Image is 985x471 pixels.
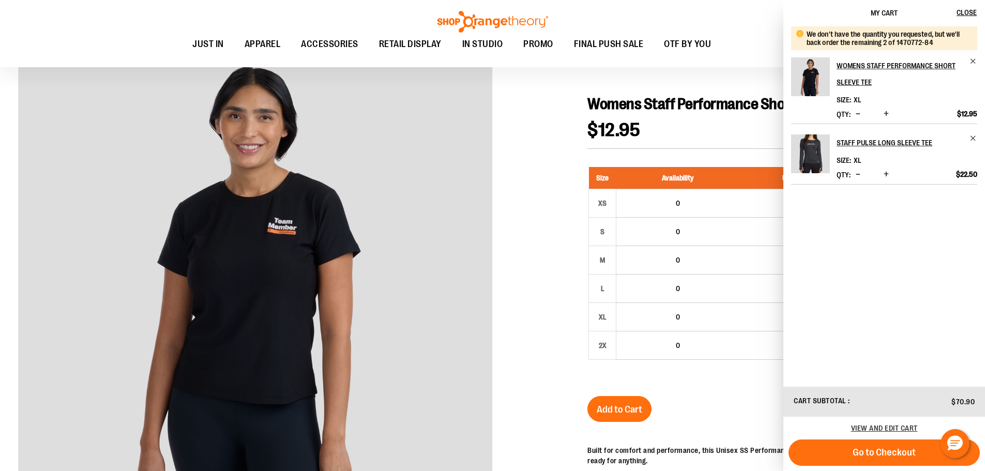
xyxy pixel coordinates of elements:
[301,33,358,56] span: ACCESSORIES
[182,33,234,56] a: JUST IN
[853,109,863,119] button: Decrease product quantity
[837,134,963,151] h2: Staff Pulse Long Sleeve Tee
[791,57,830,103] a: Womens Staff Performance Short Sleeve Tee
[452,33,513,56] a: IN STUDIO
[951,398,975,406] span: $70.90
[837,57,963,90] h2: Womens Staff Performance Short Sleeve Tee
[245,33,281,56] span: APPAREL
[676,256,680,264] span: 0
[941,429,969,458] button: Hello, have a question? Let’s chat.
[462,33,503,56] span: IN STUDIO
[739,167,854,189] th: Unit Price
[791,26,977,124] li: Product
[807,30,969,47] div: We don't have the quantity you requested, but we'll back order the remaining 2 of 1470772-84
[837,156,851,164] dt: Size
[676,313,680,321] span: 0
[957,8,977,17] span: Close
[676,341,680,350] span: 0
[676,199,680,207] span: 0
[595,252,610,268] div: M
[744,340,849,351] div: $12.95
[587,445,967,466] p: Built for comfort and performance, this Unisex SS Performance Staff Tee keeps you moving in style...
[595,224,610,239] div: S
[664,33,711,56] span: OTF BY YOU
[676,284,680,293] span: 0
[854,96,861,104] span: XL
[881,170,891,180] button: Increase product quantity
[744,255,849,265] div: $12.95
[744,226,849,237] div: $12.95
[744,312,849,322] div: $12.95
[956,170,977,179] span: $22.50
[794,397,846,405] span: Cart Subtotal
[881,109,891,119] button: Increase product quantity
[291,33,369,56] a: ACCESSORIES
[654,33,721,56] a: OTF BY YOU
[969,134,977,142] a: Remove item
[957,109,977,118] span: $12.95
[234,33,291,56] a: APPAREL
[595,338,610,353] div: 2X
[744,198,849,208] div: $12.95
[587,396,651,422] button: Add to Cart
[854,156,861,164] span: XL
[564,33,654,56] a: FINAL PUSH SALE
[595,195,610,211] div: XS
[791,57,830,96] img: Womens Staff Performance Short Sleeve Tee
[871,9,898,17] span: My Cart
[744,283,849,294] div: $12.95
[837,171,851,179] label: Qty
[616,167,739,189] th: Availability
[791,134,830,173] img: Staff Pulse Long Sleeve Tee
[574,33,644,56] span: FINAL PUSH SALE
[589,167,616,189] th: Size
[837,57,977,90] a: Womens Staff Performance Short Sleeve Tee
[837,110,851,118] label: Qty
[851,424,918,432] a: View and edit cart
[853,447,916,458] span: Go to Checkout
[595,281,610,296] div: L
[369,33,452,56] a: RETAIL DISPLAY
[837,96,851,104] dt: Size
[513,33,564,56] a: PROMO
[853,170,863,180] button: Decrease product quantity
[379,33,442,56] span: RETAIL DISPLAY
[595,309,610,325] div: XL
[789,439,980,466] button: Go to Checkout
[436,11,550,33] img: Shop Orangetheory
[791,134,830,180] a: Staff Pulse Long Sleeve Tee
[587,95,862,113] span: Womens Staff Performance Short Sleeve Tee
[597,404,642,415] span: Add to Cart
[523,33,553,56] span: PROMO
[587,119,640,141] span: $12.95
[676,227,680,236] span: 0
[837,134,977,151] a: Staff Pulse Long Sleeve Tee
[791,124,977,185] li: Product
[969,57,977,65] a: Remove item
[192,33,224,56] span: JUST IN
